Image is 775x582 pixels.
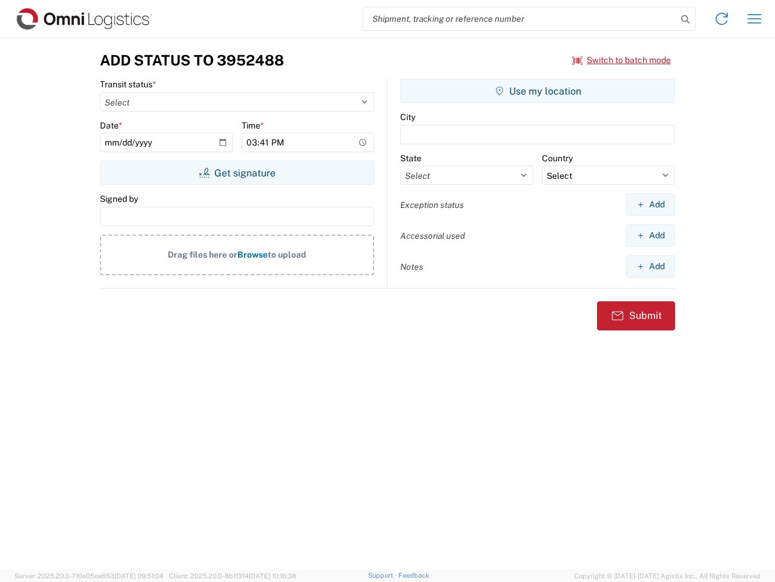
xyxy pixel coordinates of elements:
[114,572,163,580] span: [DATE] 09:51:04
[100,52,284,69] h3: Add Status to 3952488
[100,120,122,131] label: Date
[15,572,163,580] span: Server: 2025.20.0-710e05ee653
[400,199,464,210] label: Exception status
[169,572,296,580] span: Client: 2025.20.0-8b113f4
[242,120,264,131] label: Time
[400,79,675,103] button: Use my location
[574,570,760,581] span: Copyright © [DATE]-[DATE] Agistix Inc., All Rights Reserved
[100,193,138,204] label: Signed by
[368,572,398,579] a: Support
[597,301,675,330] button: Submit
[626,255,675,278] button: Add
[626,224,675,247] button: Add
[542,153,573,164] label: Country
[400,230,465,241] label: Accessorial used
[363,7,677,30] input: Shipment, tracking or reference number
[237,250,268,259] span: Browse
[400,153,421,164] label: State
[398,572,429,579] a: Feedback
[168,250,237,259] span: Drag files here or
[249,572,296,580] span: [DATE] 10:16:38
[626,193,675,216] button: Add
[268,250,306,259] span: to upload
[100,79,156,90] label: Transit status
[400,112,415,122] label: City
[400,261,423,272] label: Notes
[572,50,671,70] button: Switch to batch mode
[100,161,374,185] button: Get signature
